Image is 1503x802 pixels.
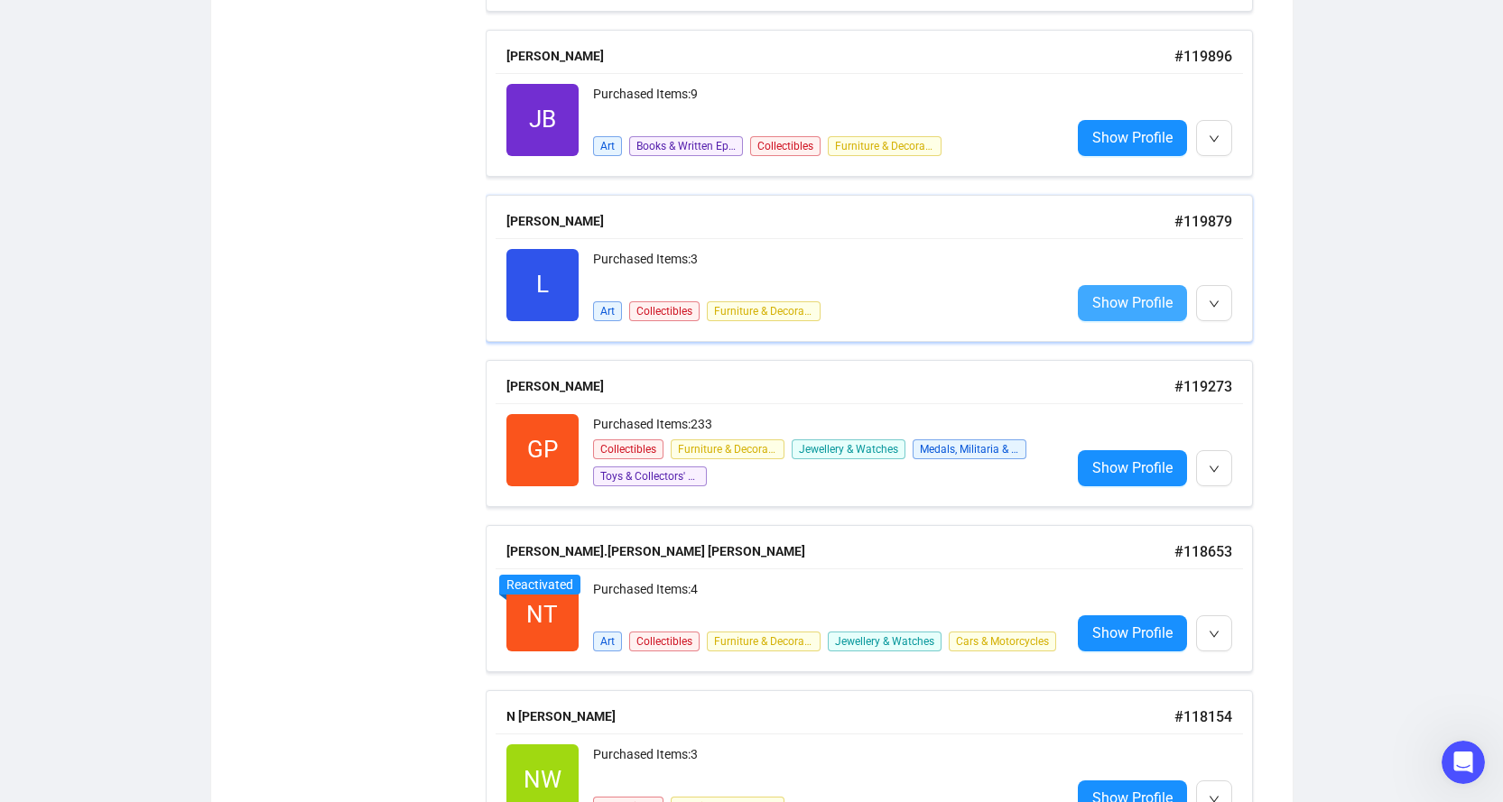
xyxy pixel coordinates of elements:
[88,9,147,23] h1: Artbrain
[506,376,1174,396] div: [PERSON_NAME]
[1209,464,1220,475] span: down
[1078,615,1187,651] a: Show Profile
[57,576,71,591] button: Gif picker
[1092,456,1173,479] span: Show Profile
[14,508,347,509] div: New messages divider
[1078,450,1187,486] a: Show Profile
[949,631,1056,651] span: Cars & Motorcycles
[14,254,296,346] div: My pleasure :)Please let me know if i can be of any help on another matter.
[593,249,1056,285] div: Purchased Items: 3
[828,631,942,651] span: Jewellery & Watches
[79,50,332,85] div: Yay - it seems to be working now! Thank you
[792,439,905,459] span: Jewellery & Watches
[1209,134,1220,144] span: down
[593,414,1056,437] div: Purchased Items: 233
[29,534,282,658] div: By the way, did you know you can use our Item Feature? It can save you the time of uploading each...
[1209,299,1220,309] span: down
[1174,48,1232,65] span: # 119896
[486,525,1271,672] a: [PERSON_NAME].[PERSON_NAME] [PERSON_NAME]#118653NTReactivatedPurchased Items:4ArtCollectiblesFurn...
[593,466,707,486] span: Toys & Collectors' Models
[486,360,1271,507] a: [PERSON_NAME]#119273GPPurchased Items:233CollectiblesFurniture & Decorative ArtsJewellery & Watch...
[629,136,743,156] span: Books & Written Ephemera
[14,523,347,670] div: Artbrain says…
[14,199,347,254] div: user says…
[1174,378,1232,395] span: # 119273
[209,360,347,479] div: thumbs up
[29,139,282,174] div: I changed one of the images while testing, so you might notice that.
[750,136,821,156] span: Collectibles
[486,30,1271,177] a: [PERSON_NAME]#119896JBPurchased Items:9ArtBooks & Written EphemeraCollectiblesFurniture & Decorat...
[593,301,622,321] span: Art
[88,23,168,41] p: Active 2h ago
[707,631,821,651] span: Furniture & Decorative Arts
[526,596,558,633] span: NT
[115,576,129,591] button: Start recording
[506,211,1174,231] div: [PERSON_NAME]
[913,439,1026,459] span: Medals, Militaria & Country Pursuits
[29,121,282,139] div: That’s great to hear! Just a heads-up,
[14,254,347,360] div: Artbrain says…
[506,46,1174,66] div: [PERSON_NAME]
[506,577,573,592] span: Reactivated
[14,39,347,110] div: user says…
[1092,126,1173,149] span: Show Profile
[707,301,821,321] span: Furniture & Decorative Arts
[51,10,80,39] img: Profile image for Artbrain
[527,431,558,468] span: GP
[14,110,347,199] div: Artbrain says…
[529,101,556,138] span: JB
[506,706,1174,726] div: N [PERSON_NAME]
[1092,291,1173,314] span: Show Profile
[593,744,1056,780] div: Purchased Items: 3
[317,7,349,40] div: Close
[1092,622,1173,644] span: Show Profile
[593,439,663,459] span: Collectibles
[629,301,700,321] span: Collectibles
[65,39,347,96] div: Yay - it seems to be working now! Thank you
[310,569,339,598] button: Send a message…
[524,761,561,798] span: NW
[28,576,42,591] button: Emoji picker
[14,523,296,668] div: By the way, did you know you can use our Item Feature? It can save you the time of uploading each...
[12,7,46,41] button: go back
[671,439,784,459] span: Furniture & Decorative Arts
[593,579,1056,615] div: Purchased Items: 4
[1209,629,1220,640] span: down
[29,264,282,335] div: My pleasure :) Please let me know if i can be of any help on another matter.
[1174,213,1232,230] span: # 119879
[1174,708,1232,725] span: # 118154
[245,199,347,239] div: OK, thanks.
[224,382,332,468] div: thumbs up
[14,110,296,185] div: That’s great to hear! Just a heads-up,I changed one of the images while testing, so you might not...
[828,136,942,156] span: Furniture & Decorative Arts
[593,84,1056,120] div: Purchased Items: 9
[15,539,346,569] textarea: Message…
[1078,285,1187,321] a: Show Profile
[486,195,1271,342] a: [PERSON_NAME]#119879LPurchased Items:3ArtCollectiblesFurniture & Decorative ArtsShow Profile
[593,631,622,651] span: Art
[629,631,700,651] span: Collectibles
[14,360,347,493] div: user says…
[536,266,549,303] span: L
[1078,120,1187,156] a: Show Profile
[86,576,100,591] button: Upload attachment
[283,7,317,41] button: Home
[259,210,332,228] div: OK, thanks.
[1442,741,1485,784] iframe: To enrich screen reader interactions, please activate Accessibility in Grammarly extension settings
[506,541,1174,561] div: [PERSON_NAME].[PERSON_NAME] [PERSON_NAME]
[1174,543,1232,560] span: # 118653
[593,136,622,156] span: Art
